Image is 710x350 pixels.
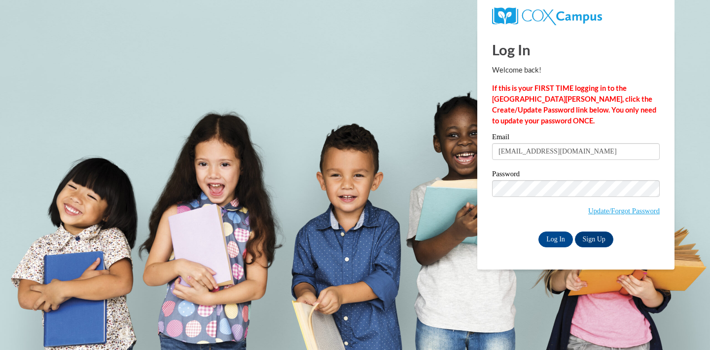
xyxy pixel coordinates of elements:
[492,84,656,125] strong: If this is your FIRST TIME logging in to the [GEOGRAPHIC_DATA][PERSON_NAME], click the Create/Upd...
[538,232,573,247] input: Log In
[492,170,660,180] label: Password
[492,133,660,143] label: Email
[588,207,660,215] a: Update/Forgot Password
[492,39,660,60] h1: Log In
[492,11,602,20] a: COX Campus
[492,7,602,25] img: COX Campus
[492,65,660,76] p: Welcome back!
[575,232,613,247] a: Sign Up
